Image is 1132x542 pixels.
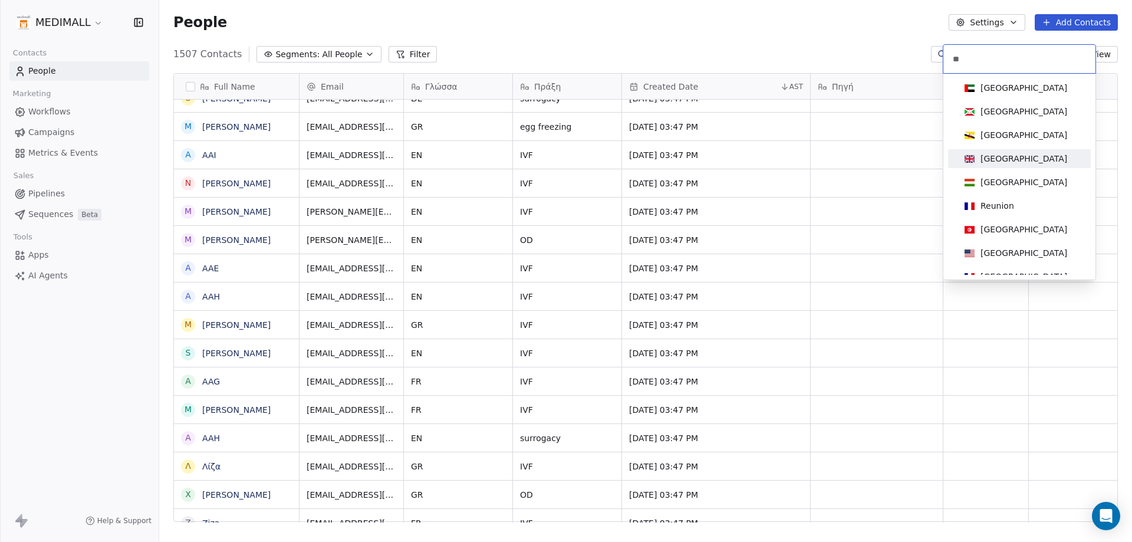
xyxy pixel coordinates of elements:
[980,271,1067,283] div: [GEOGRAPHIC_DATA]
[980,153,1067,165] div: [GEOGRAPHIC_DATA]
[948,78,1091,291] div: Suggestions
[980,176,1067,188] div: [GEOGRAPHIC_DATA]
[980,200,1014,212] div: Reunion
[980,224,1067,235] div: [GEOGRAPHIC_DATA]
[980,247,1067,259] div: [GEOGRAPHIC_DATA]
[980,106,1067,117] div: [GEOGRAPHIC_DATA]
[980,82,1067,94] div: [GEOGRAPHIC_DATA]
[980,129,1067,141] div: [GEOGRAPHIC_DATA]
